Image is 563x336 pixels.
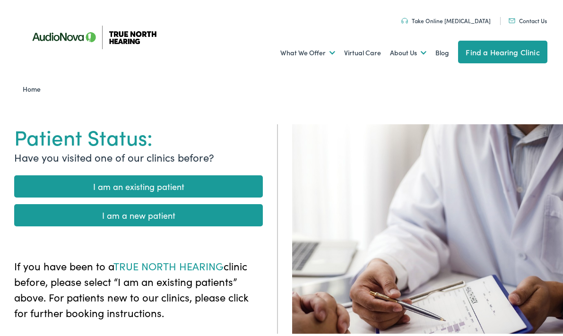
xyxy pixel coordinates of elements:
[14,173,263,196] a: I am an existing patient
[23,82,45,92] a: Home
[509,17,515,21] img: Mail icon in color code ffb348, used for communication purposes
[390,34,426,69] a: About Us
[280,34,335,69] a: What We Offer
[435,34,449,69] a: Blog
[14,256,263,319] p: If you have been to a clinic before, please select “I am an existing patients” above. For patient...
[14,147,263,163] p: Have you visited one of our clinics before?
[113,257,224,271] span: TRUE NORTH HEARING
[401,15,491,23] a: Take Online [MEDICAL_DATA]
[458,39,547,61] a: Find a Hearing Clinic
[509,15,547,23] a: Contact Us
[344,34,381,69] a: Virtual Care
[14,202,263,224] a: I am a new patient
[14,122,263,147] h1: Patient Status:
[401,16,408,22] img: Headphones icon in color code ffb348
